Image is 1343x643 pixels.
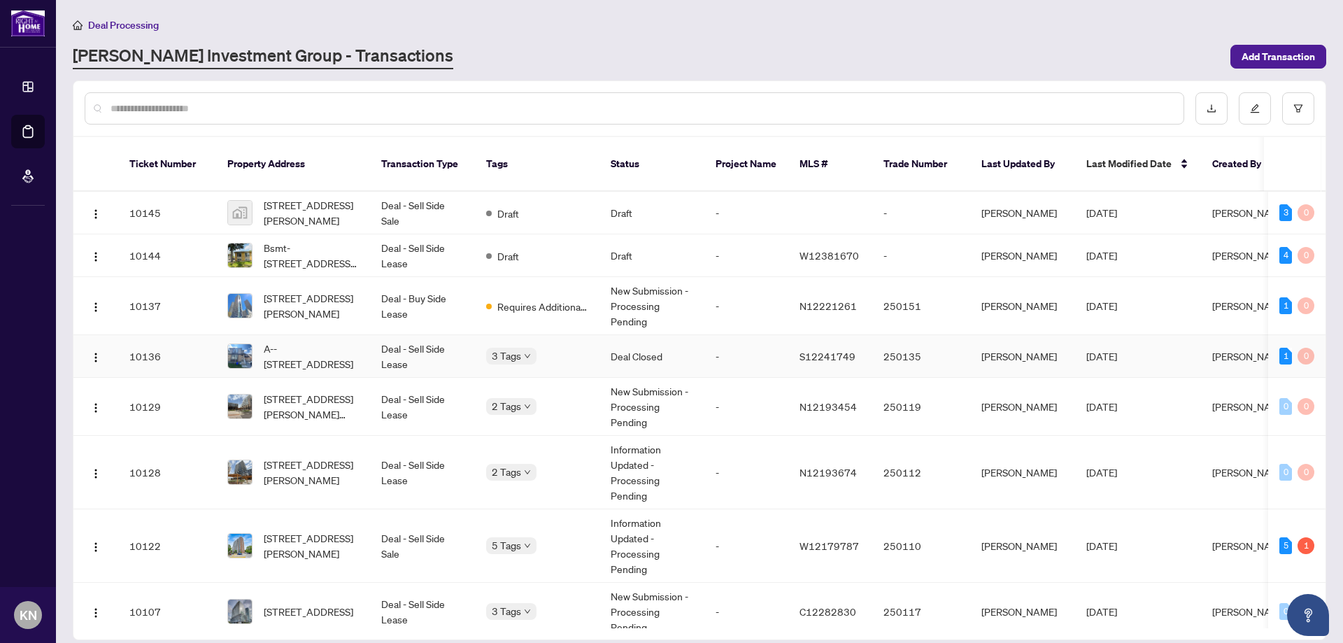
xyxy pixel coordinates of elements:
div: 5 [1279,537,1292,554]
div: 1 [1279,348,1292,365]
img: Logo [90,352,101,363]
td: - [704,277,788,335]
td: - [872,192,970,234]
td: 250112 [872,436,970,509]
span: [DATE] [1086,539,1117,552]
img: thumbnail-img [228,600,252,623]
th: Last Modified Date [1075,137,1201,192]
th: Created By [1201,137,1285,192]
img: Logo [90,302,101,313]
img: logo [11,10,45,36]
img: Logo [90,209,101,220]
td: 250151 [872,277,970,335]
div: 0 [1298,297,1314,314]
td: New Submission - Processing Pending [599,583,704,641]
img: Logo [90,402,101,414]
img: Logo [90,468,101,479]
div: 0 [1298,204,1314,221]
span: C12282830 [800,605,856,618]
span: Bsmt-[STREET_ADDRESS][PERSON_NAME] [264,240,359,271]
td: 250135 [872,335,970,378]
td: Deal - Sell Side Lease [370,583,475,641]
button: Logo [85,202,107,224]
span: [DATE] [1086,605,1117,618]
button: edit [1239,92,1271,125]
span: [PERSON_NAME] [1212,539,1288,552]
td: 250119 [872,378,970,436]
td: [PERSON_NAME] [970,509,1075,583]
span: 3 Tags [492,348,521,364]
td: - [704,583,788,641]
span: home [73,20,83,30]
button: Logo [85,535,107,557]
span: [PERSON_NAME] [1212,299,1288,312]
th: Ticket Number [118,137,216,192]
span: down [524,403,531,410]
th: Trade Number [872,137,970,192]
td: 10128 [118,436,216,509]
span: down [524,542,531,549]
span: down [524,353,531,360]
td: - [704,436,788,509]
button: Logo [85,295,107,317]
span: [STREET_ADDRESS][PERSON_NAME] [264,290,359,321]
span: [STREET_ADDRESS] [264,604,353,619]
div: 3 [1279,204,1292,221]
button: download [1195,92,1228,125]
td: [PERSON_NAME] [970,192,1075,234]
span: 2 Tags [492,398,521,414]
span: [STREET_ADDRESS][PERSON_NAME] [264,197,359,228]
td: [PERSON_NAME] [970,378,1075,436]
div: 0 [1279,464,1292,481]
th: Property Address [216,137,370,192]
td: Deal - Buy Side Lease [370,277,475,335]
th: Status [599,137,704,192]
td: - [704,509,788,583]
td: 10129 [118,378,216,436]
div: 0 [1279,398,1292,415]
span: [STREET_ADDRESS][PERSON_NAME] [264,530,359,561]
div: 0 [1298,247,1314,264]
button: Logo [85,461,107,483]
span: [STREET_ADDRESS][PERSON_NAME][PERSON_NAME] [264,391,359,422]
td: Deal - Sell Side Sale [370,192,475,234]
button: Open asap [1287,594,1329,636]
th: MLS # [788,137,872,192]
div: 1 [1298,537,1314,554]
span: Add Transaction [1242,45,1315,68]
span: N12221261 [800,299,857,312]
span: Draft [497,248,519,264]
span: Last Modified Date [1086,156,1172,171]
td: Deal - Sell Side Lease [370,234,475,277]
td: [PERSON_NAME] [970,234,1075,277]
td: [PERSON_NAME] [970,583,1075,641]
span: W12381670 [800,249,859,262]
span: [PERSON_NAME] [1212,466,1288,479]
img: Logo [90,251,101,262]
td: Information Updated - Processing Pending [599,436,704,509]
button: Logo [85,395,107,418]
td: [PERSON_NAME] [970,277,1075,335]
td: - [872,234,970,277]
span: Draft [497,206,519,221]
td: 10145 [118,192,216,234]
td: New Submission - Processing Pending [599,277,704,335]
span: down [524,469,531,476]
td: Draft [599,234,704,277]
span: [STREET_ADDRESS][PERSON_NAME] [264,457,359,488]
span: edit [1250,104,1260,113]
th: Transaction Type [370,137,475,192]
div: 0 [1298,464,1314,481]
span: A--[STREET_ADDRESS] [264,341,359,372]
td: 250110 [872,509,970,583]
button: filter [1282,92,1314,125]
img: thumbnail-img [228,344,252,368]
a: [PERSON_NAME] Investment Group - Transactions [73,44,453,69]
td: [PERSON_NAME] [970,335,1075,378]
td: 10122 [118,509,216,583]
span: S12241749 [800,350,855,362]
th: Tags [475,137,599,192]
span: 3 Tags [492,603,521,619]
td: Deal Closed [599,335,704,378]
td: - [704,378,788,436]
